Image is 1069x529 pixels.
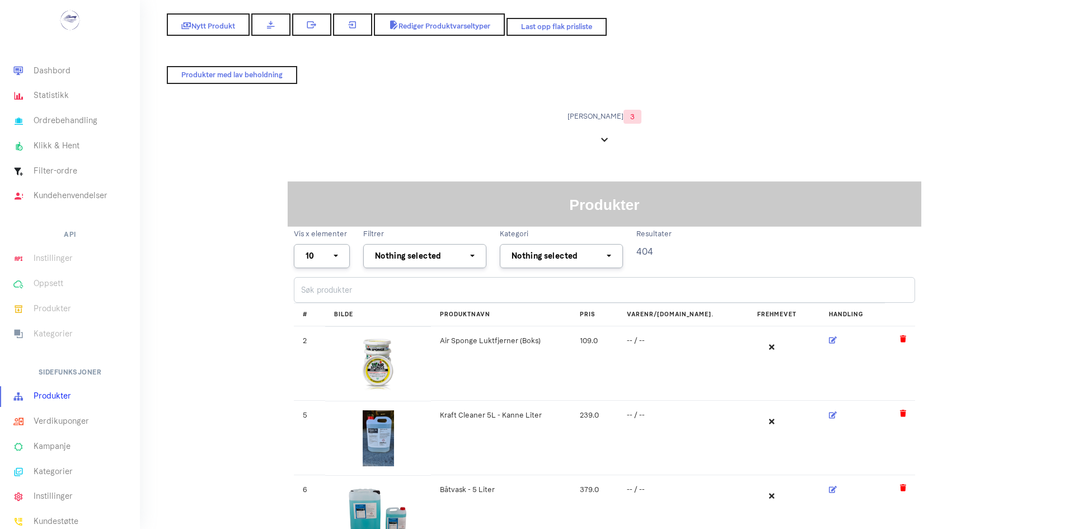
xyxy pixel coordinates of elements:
th: Handling [820,303,885,326]
th: Produktnavn [431,303,571,326]
td: -- / -- [618,401,749,475]
td: -- / -- [618,326,749,400]
label: Vis x elementer [294,228,350,240]
th: # [294,303,325,326]
th: Bilde [325,303,431,326]
a: Nytt Produkt [167,13,250,36]
a: Rediger Produktvarseltyper [374,13,505,36]
label: Kategori [500,228,623,240]
td: 239.0 [571,401,618,475]
button: Nothing selected [363,244,486,268]
label: Resultater [636,228,672,240]
h1: Produkter [290,194,918,217]
input: Søk produkter [294,277,915,303]
td: 109.0 [571,326,618,400]
button: Nothing selected [500,244,623,268]
span: Produkter med lav beholdning [181,71,283,79]
td: 5 [294,401,325,475]
a: Last opp flak prisliste [507,18,607,36]
label: Filtrer [363,228,486,240]
th: Varenr/[DOMAIN_NAME]. [618,303,749,326]
th: Pris [571,303,618,326]
span: 3 [623,110,641,124]
img: Kraftcleaner45-1599703958021.jpg [363,410,394,466]
div: Nothing selected [375,250,468,262]
div: Nothing selected [512,250,604,262]
td: 2 [294,326,325,400]
a: Produkter med lav beholdning [167,66,297,85]
h6: API [64,227,76,242]
div: Klikk for å åpne [288,181,921,226]
td: Kraft Cleaner 5L - Kanne Liter [431,401,571,475]
span: Nytt Produkt [181,22,235,30]
td: Air Sponge Luktfjerner (Boks) [431,326,571,400]
button: 10 [294,244,350,268]
div: 10 [306,250,331,262]
span: Rediger Produktvarseltyper [388,22,490,30]
img: ... [59,9,81,31]
span: Last opp flak prisliste [521,22,592,31]
h6: Sidefunksjoner [39,365,102,380]
p: 404 [636,244,672,259]
img: Air-Sponge-Lukt-Fjerner_1-1588871207779_MdXmo1P.jpg [355,336,401,392]
th: Frehmevet [748,303,819,326]
span: [PERSON_NAME] [294,110,915,124]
